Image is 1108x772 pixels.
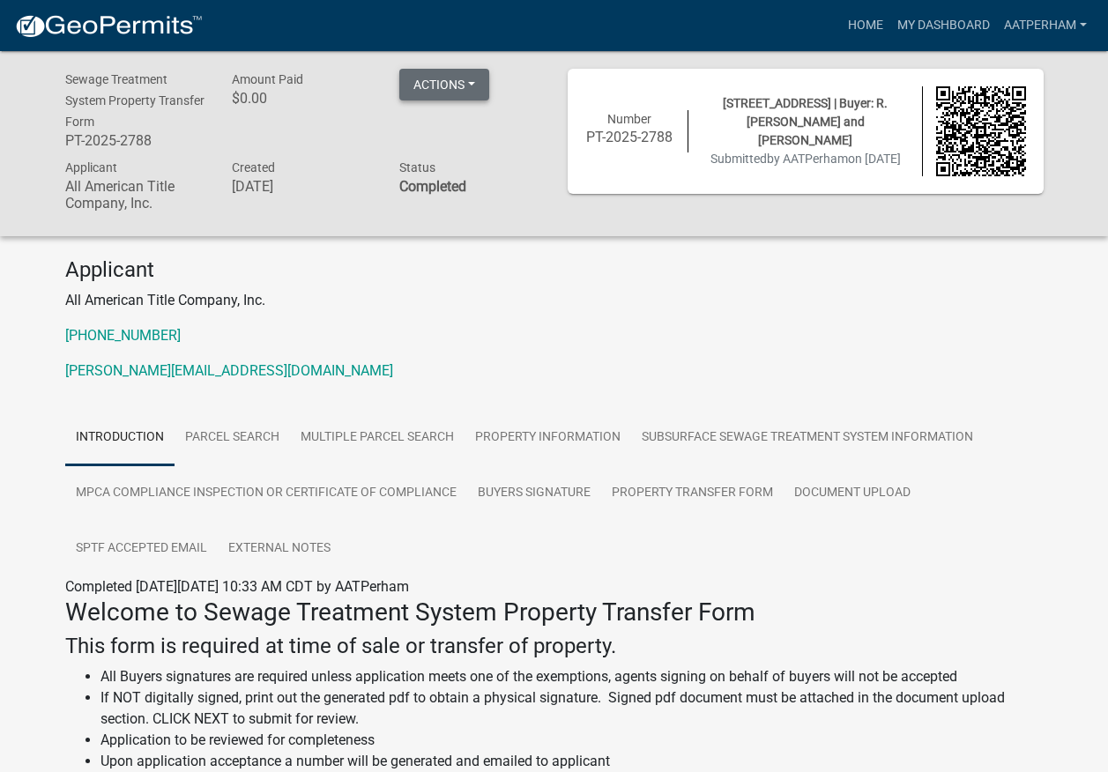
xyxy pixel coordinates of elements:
[65,578,409,595] span: Completed [DATE][DATE] 10:33 AM CDT by AATPerham
[65,521,218,577] a: SPTF Accepted Email
[65,410,175,466] a: Introduction
[65,327,181,344] a: [PHONE_NUMBER]
[100,751,1044,772] li: Upon application acceptance a number will be generated and emailed to applicant
[997,9,1094,42] a: AATPerham
[65,465,467,522] a: MPCA Compliance Inspection or Certificate of Compliance
[607,112,651,126] span: Number
[232,160,275,174] span: Created
[100,666,1044,687] li: All Buyers signatures are required unless application meets one of the exemptions, agents signing...
[65,257,1044,283] h4: Applicant
[232,90,373,107] h6: $0.00
[723,96,888,147] span: [STREET_ADDRESS] | Buyer: R. [PERSON_NAME] and [PERSON_NAME]
[100,687,1044,730] li: If NOT digitally signed, print out the generated pdf to obtain a physical signature. Signed pdf d...
[232,72,303,86] span: Amount Paid
[936,86,1026,176] img: QR code
[65,598,1044,627] h3: Welcome to Sewage Treatment System Property Transfer Form
[585,129,675,145] h6: PT-2025-2788
[290,410,465,466] a: Multiple Parcel Search
[399,160,435,174] span: Status
[65,362,393,379] a: [PERSON_NAME][EMAIL_ADDRESS][DOMAIN_NAME]
[65,160,117,174] span: Applicant
[65,634,1044,659] h4: This form is required at time of sale or transfer of property.
[399,178,466,195] strong: Completed
[767,152,848,166] span: by AATPerham
[710,152,901,166] span: Submitted on [DATE]
[65,290,1044,311] p: All American Title Company, Inc.
[467,465,601,522] a: Buyers Signature
[890,9,997,42] a: My Dashboard
[399,69,489,100] button: Actions
[65,178,206,212] h6: All American Title Company, Inc.
[784,465,921,522] a: Document Upload
[65,72,204,129] span: Sewage Treatment System Property Transfer Form
[631,410,984,466] a: Subsurface Sewage Treatment System Information
[100,730,1044,751] li: Application to be reviewed for completeness
[218,521,341,577] a: External Notes
[175,410,290,466] a: Parcel search
[601,465,784,522] a: Property Transfer Form
[465,410,631,466] a: Property Information
[65,132,206,149] h6: PT-2025-2788
[841,9,890,42] a: Home
[232,178,373,195] h6: [DATE]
